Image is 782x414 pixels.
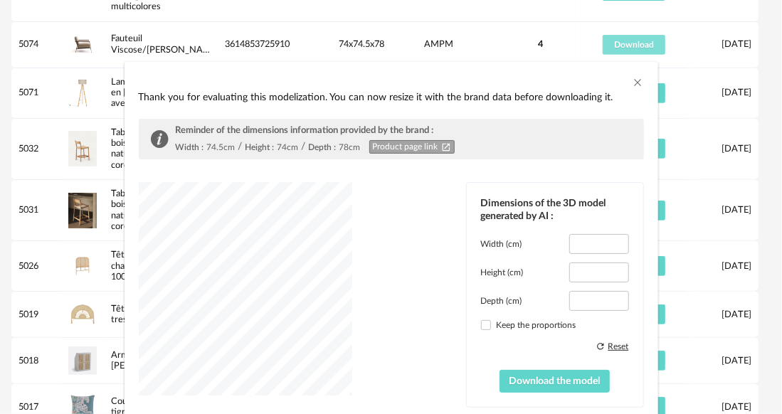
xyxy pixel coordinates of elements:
label: Height (cm) [481,267,524,278]
button: Close [633,76,644,91]
span: Open In New icon [441,142,451,152]
span: Download the model [509,376,601,386]
div: Reset [608,341,629,352]
div: / [238,141,243,153]
label: Depth (cm) [481,295,522,307]
div: Dimensions of the 3D model generated by AI : [481,197,629,223]
label: Width (cm) [481,238,522,250]
div: Height : [245,142,275,153]
div: 74cm [278,142,299,153]
button: Download the model [500,370,610,393]
span: Reminder of the dimensions information provided by the brand : [176,126,434,135]
label: Keep the proportions [481,319,629,331]
div: Depth : [309,142,337,153]
div: Width : [176,142,204,153]
div: / [302,141,306,153]
a: Product page linkOpen In New icon [369,140,455,154]
div: Thank you for evaluating this modelization. You can now resize it with the brand data before down... [139,90,644,105]
div: 78cm [339,142,361,153]
span: Refresh icon [596,339,606,352]
div: 74.5cm [207,142,236,153]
